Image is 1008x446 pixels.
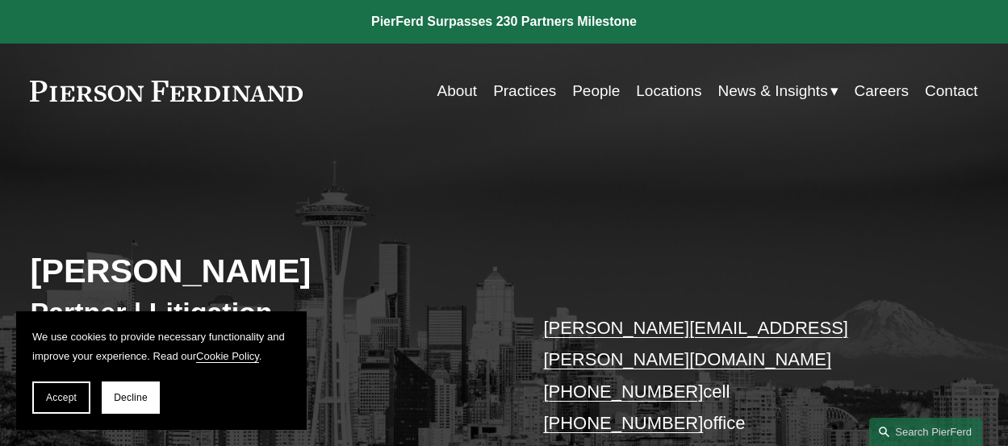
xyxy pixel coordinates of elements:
[855,76,910,106] a: Careers
[572,76,620,106] a: People
[102,381,160,414] button: Decline
[30,251,504,291] h2: [PERSON_NAME]
[196,350,259,362] a: Cookie Policy
[543,381,703,402] a: [PHONE_NUMBER]
[636,76,701,106] a: Locations
[869,418,982,446] a: Search this site
[30,295,504,329] h3: Partner | Litigation
[437,76,478,106] a: About
[16,311,307,430] section: Cookie banner
[32,327,291,365] p: We use cookies to provide necessary functionality and improve your experience. Read our .
[543,318,848,370] a: [PERSON_NAME][EMAIL_ADDRESS][PERSON_NAME][DOMAIN_NAME]
[543,413,703,433] a: [PHONE_NUMBER]
[925,76,977,106] a: Contact
[718,76,839,106] a: folder dropdown
[718,77,828,105] span: News & Insights
[493,76,556,106] a: Practices
[32,381,90,414] button: Accept
[46,392,77,403] span: Accept
[114,392,148,403] span: Decline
